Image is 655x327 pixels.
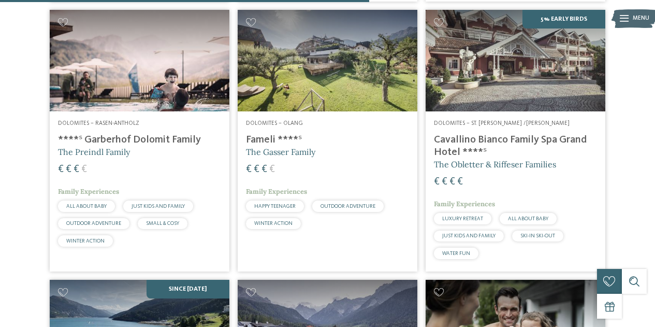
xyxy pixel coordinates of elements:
[246,120,303,126] span: Dolomites – Olang
[58,134,221,146] h4: ****ˢ Garberhof Dolomit Family
[81,164,87,175] span: €
[66,221,121,226] span: OUTDOOR ADVENTURE
[146,221,179,226] span: SMALL & COSY
[246,147,315,157] span: The Gasser Family
[132,204,185,209] span: JUST KIDS AND FAMILY
[254,164,259,175] span: €
[457,177,463,187] span: €
[66,204,107,209] span: ALL ABOUT BABY
[238,10,417,271] a: Looking for family hotels? Find the best ones here! Dolomites – Olang Fameli ****ˢ The Gasser Fam...
[238,10,417,111] img: Looking for family hotels? Find the best ones here!
[434,159,556,169] span: The Obletter & Riffeser Families
[66,164,71,175] span: €
[434,200,495,208] span: Family Experiences
[520,233,555,238] span: SKI-IN SKI-OUT
[254,221,293,226] span: WINTER ACTION
[246,164,252,175] span: €
[66,238,105,244] span: WINTER ACTION
[50,10,229,271] a: Looking for family hotels? Find the best ones here! Dolomites – Rasen-Antholz ****ˢ Garberhof Dol...
[269,164,275,175] span: €
[442,216,483,221] span: LUXURY RETREAT
[434,134,597,159] h4: Cavallino Bianco Family Spa Grand Hotel ****ˢ
[442,233,496,238] span: JUST KIDS AND FAMILY
[50,10,229,111] img: Looking for family hotels? Find the best ones here!
[254,204,296,209] span: HAPPY TEENAGER
[434,120,570,126] span: Dolomites – St. [PERSON_NAME] /[PERSON_NAME]
[246,187,307,196] span: Family Experiences
[261,164,267,175] span: €
[58,147,130,157] span: The Preindl Family
[426,10,605,271] a: Looking for family hotels? Find the best ones here! 5% Early Birds Dolomites – St. [PERSON_NAME] ...
[449,177,455,187] span: €
[58,164,64,175] span: €
[442,177,447,187] span: €
[58,187,119,196] span: Family Experiences
[442,251,470,256] span: WATER FUN
[426,10,605,111] img: Family Spa Grand Hotel Cavallino Bianco ****ˢ
[434,177,440,187] span: €
[58,120,139,126] span: Dolomites – Rasen-Antholz
[508,216,548,221] span: ALL ABOUT BABY
[321,204,375,209] span: OUTDOOR ADVENTURE
[74,164,79,175] span: €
